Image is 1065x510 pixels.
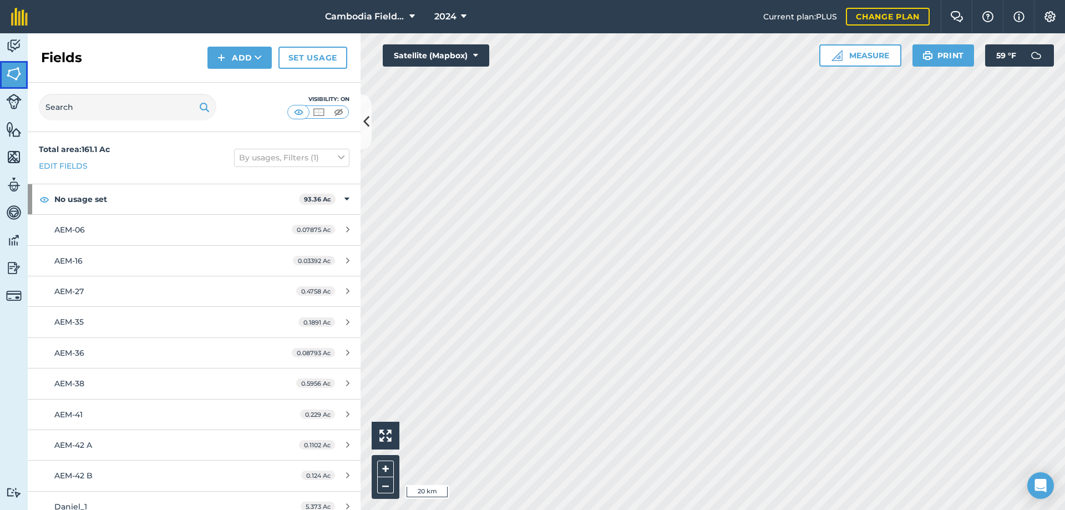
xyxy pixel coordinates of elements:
[6,38,22,54] img: svg+xml;base64,PD94bWwgdmVyc2lvbj0iMS4wIiBlbmNvZGluZz0idXRmLTgiPz4KPCEtLSBHZW5lcmF0b3I6IEFkb2JlIE...
[1013,10,1025,23] img: svg+xml;base64,PHN2ZyB4bWxucz0iaHR0cDovL3d3dy53My5vcmcvMjAwMC9zdmciIHdpZHRoPSIxNyIgaGVpZ2h0PSIxNy...
[6,288,22,304] img: svg+xml;base64,PD94bWwgdmVyc2lvbj0iMS4wIiBlbmNvZGluZz0idXRmLTgiPz4KPCEtLSBHZW5lcmF0b3I6IEFkb2JlIE...
[981,11,995,22] img: A question mark icon
[54,225,85,235] span: AEM-06
[296,286,335,296] span: 0.4758 Ac
[6,176,22,193] img: svg+xml;base64,PD94bWwgdmVyc2lvbj0iMS4wIiBlbmNvZGluZz0idXRmLTgiPz4KPCEtLSBHZW5lcmF0b3I6IEFkb2JlIE...
[6,232,22,249] img: svg+xml;base64,PD94bWwgdmVyc2lvbj0iMS4wIiBlbmNvZGluZz0idXRmLTgiPz4KPCEtLSBHZW5lcmF0b3I6IEFkb2JlIE...
[39,144,110,154] strong: Total area : 161.1 Ac
[332,107,346,118] img: svg+xml;base64,PHN2ZyB4bWxucz0iaHR0cDovL3d3dy53My5vcmcvMjAwMC9zdmciIHdpZHRoPSI1MCIgaGVpZ2h0PSI0MC...
[234,149,349,166] button: By usages, Filters (1)
[6,94,22,109] img: svg+xml;base64,PD94bWwgdmVyc2lvbj0iMS4wIiBlbmNvZGluZz0idXRmLTgiPz4KPCEtLSBHZW5lcmF0b3I6IEFkb2JlIE...
[296,378,335,388] span: 0.5956 Ac
[299,440,335,450] span: 0.1102 Ac
[28,461,361,491] a: AEM-42 B0.124 Ac
[287,95,349,104] div: Visibility: On
[1043,11,1057,22] img: A cog icon
[28,307,361,337] a: AEM-350.1891 Ac
[922,49,933,62] img: svg+xml;base64,PHN2ZyB4bWxucz0iaHR0cDovL3d3dy53My5vcmcvMjAwMC9zdmciIHdpZHRoPSIxOSIgaGVpZ2h0PSIyNC...
[434,10,457,23] span: 2024
[207,47,272,69] button: Add
[292,225,335,234] span: 0.07875 Ac
[292,348,335,357] span: 0.08793 Ac
[298,317,335,327] span: 0.1891 Ac
[54,471,93,481] span: AEM-42 B
[54,256,83,266] span: AEM-16
[11,8,28,26] img: fieldmargin Logo
[217,51,225,64] img: svg+xml;base64,PHN2ZyB4bWxucz0iaHR0cDovL3d3dy53My5vcmcvMjAwMC9zdmciIHdpZHRoPSIxNCIgaGVpZ2h0PSIyNC...
[28,338,361,368] a: AEM-360.08793 Ac
[6,121,22,138] img: svg+xml;base64,PHN2ZyB4bWxucz0iaHR0cDovL3d3dy53My5vcmcvMjAwMC9zdmciIHdpZHRoPSI1NiIgaGVpZ2h0PSI2MC...
[39,94,216,120] input: Search
[54,348,84,358] span: AEM-36
[28,184,361,214] div: No usage set93.36 Ac
[28,430,361,460] a: AEM-42 A0.1102 Ac
[28,400,361,430] a: AEM-410.229 Ac
[28,276,361,306] a: AEM-270.4758 Ac
[54,317,84,327] span: AEM-35
[54,410,83,420] span: AEM-41
[325,10,405,23] span: Cambodia Field Sites (NSF SiTS)
[28,215,361,245] a: AEM-060.07875 Ac
[996,44,1016,67] span: 59 ° F
[39,193,49,206] img: svg+xml;base64,PHN2ZyB4bWxucz0iaHR0cDovL3d3dy53My5vcmcvMjAwMC9zdmciIHdpZHRoPSIxOCIgaGVpZ2h0PSIyNC...
[6,260,22,276] img: svg+xml;base64,PD94bWwgdmVyc2lvbj0iMS4wIiBlbmNvZGluZz0idXRmLTgiPz4KPCEtLSBHZW5lcmF0b3I6IEFkb2JlIE...
[28,246,361,276] a: AEM-160.03392 Ac
[377,477,394,493] button: –
[54,184,299,214] strong: No usage set
[763,11,837,23] span: Current plan : PLUS
[312,107,326,118] img: svg+xml;base64,PHN2ZyB4bWxucz0iaHR0cDovL3d3dy53My5vcmcvMjAwMC9zdmciIHdpZHRoPSI1MCIgaGVpZ2h0PSI0MC...
[292,107,306,118] img: svg+xml;base64,PHN2ZyB4bWxucz0iaHR0cDovL3d3dy53My5vcmcvMjAwMC9zdmciIHdpZHRoPSI1MCIgaGVpZ2h0PSI0MC...
[377,461,394,477] button: +
[819,44,901,67] button: Measure
[6,487,22,498] img: svg+xml;base64,PD94bWwgdmVyc2lvbj0iMS4wIiBlbmNvZGluZz0idXRmLTgiPz4KPCEtLSBHZW5lcmF0b3I6IEFkb2JlIE...
[300,410,335,419] span: 0.229 Ac
[293,256,335,265] span: 0.03392 Ac
[6,65,22,82] img: svg+xml;base64,PHN2ZyB4bWxucz0iaHR0cDovL3d3dy53My5vcmcvMjAwMC9zdmciIHdpZHRoPSI1NiIgaGVpZ2h0PSI2MC...
[41,49,82,67] h2: Fields
[383,44,489,67] button: Satellite (Mapbox)
[304,195,331,203] strong: 93.36 Ac
[28,368,361,398] a: AEM-380.5956 Ac
[278,47,347,69] a: Set usage
[1025,44,1047,67] img: svg+xml;base64,PD94bWwgdmVyc2lvbj0iMS4wIiBlbmNvZGluZz0idXRmLTgiPz4KPCEtLSBHZW5lcmF0b3I6IEFkb2JlIE...
[1027,472,1054,499] div: Open Intercom Messenger
[54,440,92,450] span: AEM-42 A
[912,44,975,67] button: Print
[846,8,930,26] a: Change plan
[6,204,22,221] img: svg+xml;base64,PD94bWwgdmVyc2lvbj0iMS4wIiBlbmNvZGluZz0idXRmLTgiPz4KPCEtLSBHZW5lcmF0b3I6IEFkb2JlIE...
[831,50,843,61] img: Ruler icon
[199,100,210,114] img: svg+xml;base64,PHN2ZyB4bWxucz0iaHR0cDovL3d3dy53My5vcmcvMjAwMC9zdmciIHdpZHRoPSIxOSIgaGVpZ2h0PSIyNC...
[54,378,84,388] span: AEM-38
[985,44,1054,67] button: 59 °F
[39,160,88,172] a: Edit fields
[6,149,22,165] img: svg+xml;base64,PHN2ZyB4bWxucz0iaHR0cDovL3d3dy53My5vcmcvMjAwMC9zdmciIHdpZHRoPSI1NiIgaGVpZ2h0PSI2MC...
[54,286,84,296] span: AEM-27
[301,471,335,480] span: 0.124 Ac
[950,11,963,22] img: Two speech bubbles overlapping with the left bubble in the forefront
[379,430,392,442] img: Four arrows, one pointing top left, one top right, one bottom right and the last bottom left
